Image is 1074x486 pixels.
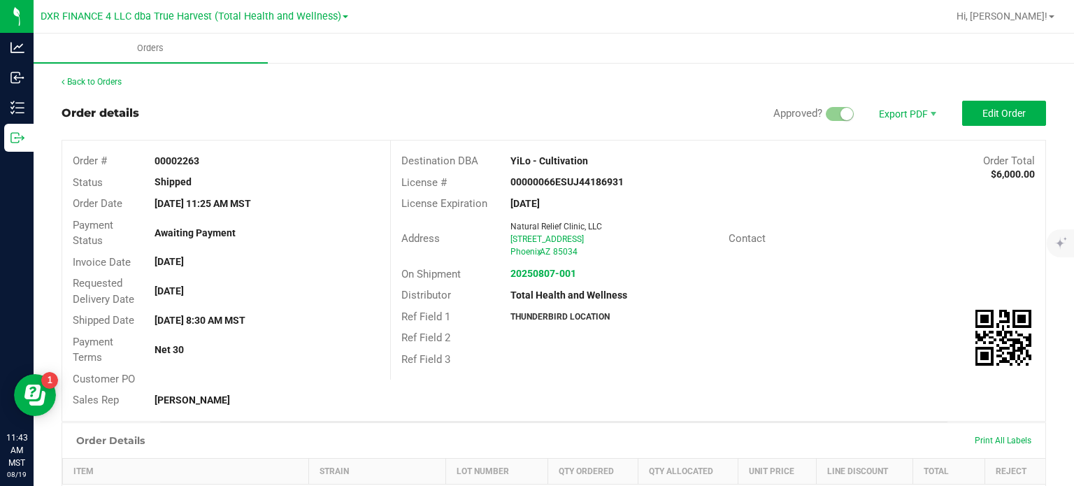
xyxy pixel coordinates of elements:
[41,10,341,22] span: DXR FINANCE 4 LLC dba True Harvest (Total Health and Wellness)
[309,458,446,484] th: Strain
[10,101,24,115] inline-svg: Inventory
[73,219,113,248] span: Payment Status
[912,458,984,484] th: Total
[983,155,1035,167] span: Order Total
[155,315,245,326] strong: [DATE] 8:30 AM MST
[401,176,447,189] span: License #
[510,155,588,166] strong: YiLo - Cultivation
[73,277,134,306] span: Requested Delivery Date
[118,42,182,55] span: Orders
[73,314,134,327] span: Shipped Date
[864,101,948,126] li: Export PDF
[817,458,913,484] th: Line Discount
[155,198,251,209] strong: [DATE] 11:25 AM MST
[510,247,541,257] span: Phoenix
[984,458,1045,484] th: Reject
[14,374,56,416] iframe: Resource center
[510,268,576,279] a: 20250807-001
[401,232,440,245] span: Address
[540,247,550,257] span: AZ
[73,155,107,167] span: Order #
[975,436,1031,445] span: Print All Labels
[10,71,24,85] inline-svg: Inbound
[962,101,1046,126] button: Edit Order
[975,310,1031,366] qrcode: 00002263
[510,176,624,187] strong: 00000066ESUJ44186931
[73,394,119,406] span: Sales Rep
[155,256,184,267] strong: [DATE]
[41,372,58,389] iframe: Resource center unread badge
[62,105,139,122] div: Order details
[401,310,450,323] span: Ref Field 1
[538,247,540,257] span: ,
[63,458,309,484] th: Item
[73,256,131,269] span: Invoice Date
[510,234,584,244] span: [STREET_ADDRESS]
[155,227,236,238] strong: Awaiting Payment
[6,469,27,480] p: 08/19
[401,353,450,366] span: Ref Field 3
[73,197,122,210] span: Order Date
[638,458,738,484] th: Qty Allocated
[401,331,450,344] span: Ref Field 2
[510,222,602,231] span: Natural Relief Clinic, LLC
[10,131,24,145] inline-svg: Outbound
[510,198,540,209] strong: [DATE]
[729,232,766,245] span: Contact
[6,431,27,469] p: 11:43 AM MST
[155,155,199,166] strong: 00002263
[773,107,822,120] span: Approved?
[510,312,610,322] strong: THUNDERBIRD LOCATION
[957,10,1047,22] span: Hi, [PERSON_NAME]!
[155,344,184,355] strong: Net 30
[155,394,230,406] strong: [PERSON_NAME]
[73,336,113,364] span: Payment Terms
[446,458,548,484] th: Lot Number
[401,155,478,167] span: Destination DBA
[553,247,578,257] span: 85034
[73,176,103,189] span: Status
[73,373,135,385] span: Customer PO
[155,176,192,187] strong: Shipped
[738,458,817,484] th: Unit Price
[76,435,145,446] h1: Order Details
[401,197,487,210] span: License Expiration
[975,310,1031,366] img: Scan me!
[510,290,627,301] strong: Total Health and Wellness
[62,77,122,87] a: Back to Orders
[155,285,184,296] strong: [DATE]
[982,108,1026,119] span: Edit Order
[10,41,24,55] inline-svg: Analytics
[34,34,268,63] a: Orders
[401,289,451,301] span: Distributor
[401,268,461,280] span: On Shipment
[548,458,638,484] th: Qty Ordered
[991,169,1035,180] strong: $6,000.00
